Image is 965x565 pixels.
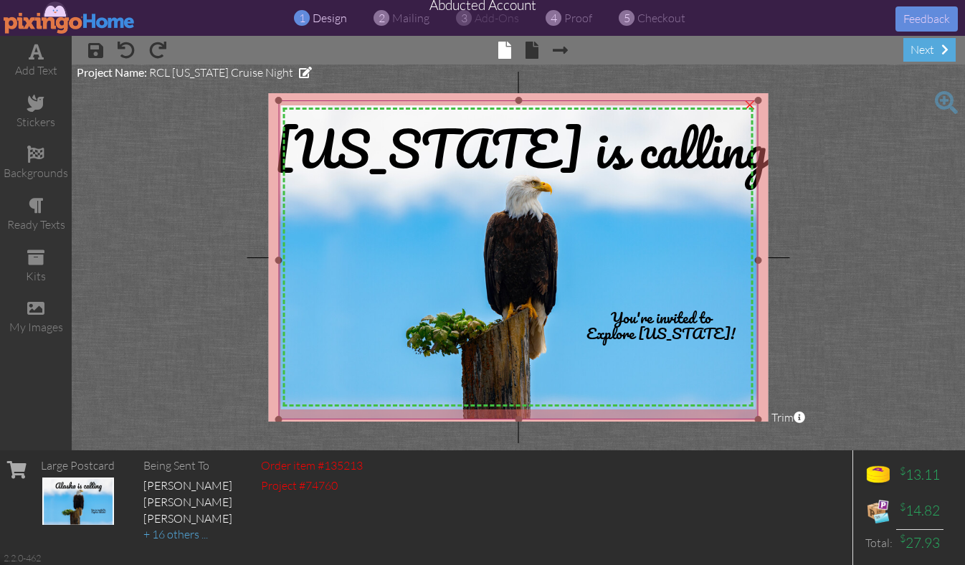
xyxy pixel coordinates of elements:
[771,409,805,426] span: Trim
[42,478,114,525] img: 135213-1-1756652974554-f95ff4d2bdf2551b-qa.jpg
[77,65,147,79] span: Project Name:
[143,526,232,543] div: + 16 others ...
[261,478,363,494] div: Project #74760
[41,457,115,474] div: Large Postcard
[564,11,592,25] span: proof
[143,511,232,526] span: [PERSON_NAME]
[864,461,893,490] img: points-icon.png
[624,10,630,27] span: 5
[895,6,958,32] button: Feedback
[900,500,905,513] sup: $
[475,11,519,25] span: add-ons
[392,11,429,25] span: mailing
[275,107,768,190] span: [US_STATE] is calling
[143,457,232,474] div: Being Sent To
[4,1,136,34] img: pixingo logo
[149,65,293,80] span: RCL [US_STATE] Cruise Night
[900,532,905,544] sup: $
[279,100,759,420] img: 20250829-191425-391d3d464d9f-1000.jpg
[586,321,736,346] span: Explore [US_STATE]!
[896,457,943,493] td: 13.11
[143,478,232,493] span: [PERSON_NAME]
[900,465,905,477] sup: $
[860,529,896,556] td: Total:
[864,497,893,526] img: expense-icon.png
[143,495,232,509] span: [PERSON_NAME]
[637,11,685,25] span: checkout
[299,10,305,27] span: 1
[551,10,557,27] span: 4
[4,551,41,564] div: 2.2.0-462
[379,10,385,27] span: 2
[896,493,943,529] td: 14.82
[611,305,711,330] span: You're invited to
[903,38,956,62] div: next
[313,11,347,25] span: design
[261,457,363,474] div: Order item #135213
[896,529,943,556] td: 27.93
